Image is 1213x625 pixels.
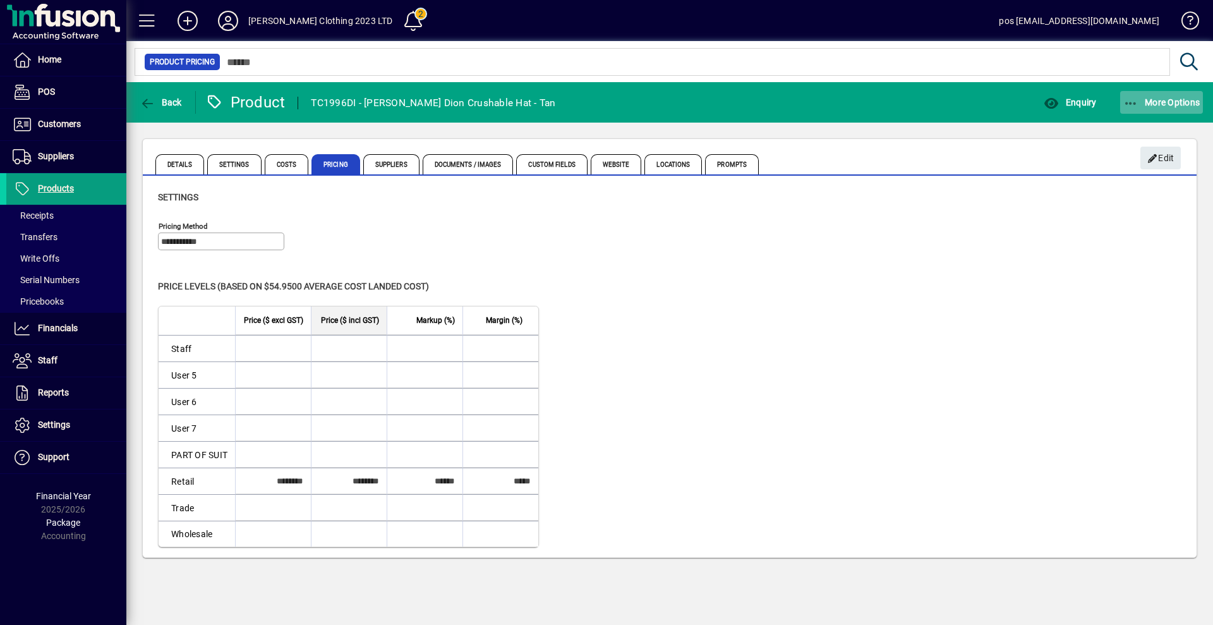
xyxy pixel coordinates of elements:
[38,54,61,64] span: Home
[159,468,235,494] td: Retail
[321,313,379,327] span: Price ($ incl GST)
[6,109,126,140] a: Customers
[13,275,80,285] span: Serial Numbers
[38,323,78,333] span: Financials
[6,442,126,473] a: Support
[207,154,262,174] span: Settings
[705,154,759,174] span: Prompts
[265,154,309,174] span: Costs
[6,291,126,312] a: Pricebooks
[126,91,196,114] app-page-header-button: Back
[6,345,126,377] a: Staff
[311,93,555,113] div: TC1996DI - [PERSON_NAME] Dion Crushable Hat - Tan
[486,313,522,327] span: Margin (%)
[6,377,126,409] a: Reports
[155,154,204,174] span: Details
[1172,3,1197,44] a: Knowledge Base
[1120,91,1204,114] button: More Options
[158,192,198,202] span: Settings
[38,87,55,97] span: POS
[159,415,235,441] td: User 7
[1123,97,1200,107] span: More Options
[6,141,126,173] a: Suppliers
[38,151,74,161] span: Suppliers
[6,76,126,108] a: POS
[1140,147,1181,169] button: Edit
[416,313,455,327] span: Markup (%)
[159,494,235,521] td: Trade
[38,355,57,365] span: Staff
[46,518,80,528] span: Package
[150,56,215,68] span: Product Pricing
[38,183,74,193] span: Products
[423,154,514,174] span: Documents / Images
[159,441,235,468] td: PART OF SUIT
[1041,91,1099,114] button: Enquiry
[36,491,91,501] span: Financial Year
[13,210,54,221] span: Receipts
[38,119,81,129] span: Customers
[13,296,64,306] span: Pricebooks
[159,222,208,231] mat-label: Pricing method
[6,313,126,344] a: Financials
[38,387,69,397] span: Reports
[159,388,235,415] td: User 6
[248,11,392,31] div: [PERSON_NAME] Clothing 2023 LTD
[6,205,126,226] a: Receipts
[38,452,69,462] span: Support
[644,154,702,174] span: Locations
[6,410,126,441] a: Settings
[158,281,429,291] span: Price levels (based on $54.9500 Average cost landed cost)
[363,154,419,174] span: Suppliers
[6,269,126,291] a: Serial Numbers
[38,420,70,430] span: Settings
[159,521,235,547] td: Wholesale
[591,154,642,174] span: Website
[167,9,208,32] button: Add
[136,91,185,114] button: Back
[1147,148,1174,169] span: Edit
[1044,97,1096,107] span: Enquiry
[244,313,303,327] span: Price ($ excl GST)
[13,232,57,242] span: Transfers
[6,248,126,269] a: Write Offs
[205,92,286,112] div: Product
[6,44,126,76] a: Home
[311,154,360,174] span: Pricing
[6,226,126,248] a: Transfers
[516,154,587,174] span: Custom Fields
[208,9,248,32] button: Profile
[140,97,182,107] span: Back
[159,335,235,361] td: Staff
[13,253,59,264] span: Write Offs
[999,11,1159,31] div: pos [EMAIL_ADDRESS][DOMAIN_NAME]
[159,361,235,388] td: User 5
